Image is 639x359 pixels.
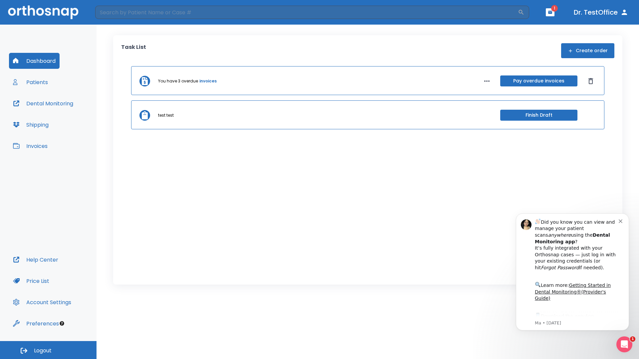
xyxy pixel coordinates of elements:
[630,336,635,342] span: 1
[158,78,198,84] p: You have 3 overdue
[500,75,577,86] button: Pay overdue invoices
[8,5,79,19] img: Orthosnap
[34,347,52,354] span: Logout
[9,294,75,310] button: Account Settings
[9,138,52,154] button: Invoices
[500,110,577,121] button: Finish Draft
[551,5,558,12] span: 1
[506,205,639,356] iframe: Intercom notifications message
[9,315,63,331] button: Preferences
[121,43,146,58] p: Task List
[585,76,596,86] button: Dismiss
[9,53,60,69] button: Dashboard
[199,78,217,84] a: invoices
[9,117,53,133] button: Shipping
[9,252,62,268] button: Help Center
[59,320,65,326] div: Tooltip anchor
[158,112,174,118] p: test test
[561,43,614,58] button: Create order
[9,95,77,111] button: Dental Monitoring
[9,273,53,289] button: Price List
[571,6,631,18] button: Dr. TestOffice
[95,6,518,19] input: Search by Patient Name or Case #
[9,74,52,90] button: Patients
[616,336,632,352] iframe: Intercom live chat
